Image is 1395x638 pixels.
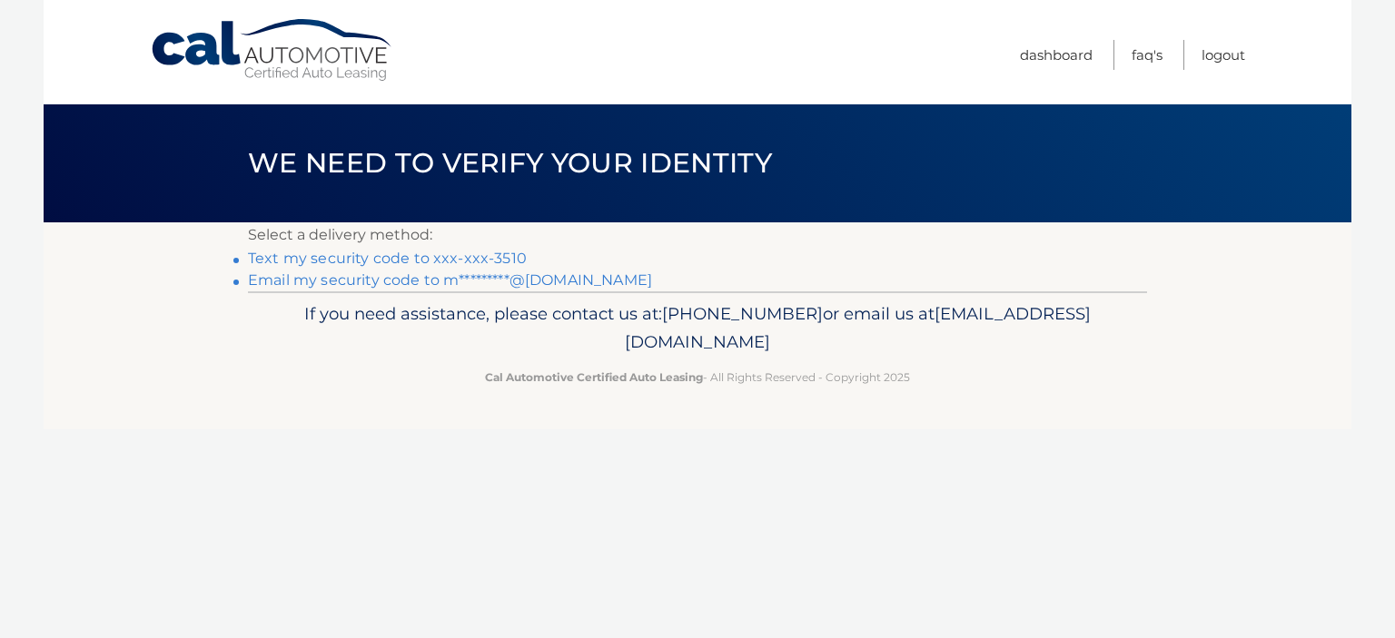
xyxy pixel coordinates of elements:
p: Select a delivery method: [248,222,1147,248]
span: We need to verify your identity [248,146,772,180]
a: Text my security code to xxx-xxx-3510 [248,250,527,267]
a: Cal Automotive [150,18,395,83]
a: Email my security code to m*********@[DOMAIN_NAME] [248,271,652,289]
p: - All Rights Reserved - Copyright 2025 [260,368,1135,387]
a: Logout [1202,40,1245,70]
a: FAQ's [1132,40,1162,70]
a: Dashboard [1020,40,1093,70]
p: If you need assistance, please contact us at: or email us at [260,299,1135,358]
strong: Cal Automotive Certified Auto Leasing [485,370,703,384]
span: [PHONE_NUMBER] [662,303,823,324]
